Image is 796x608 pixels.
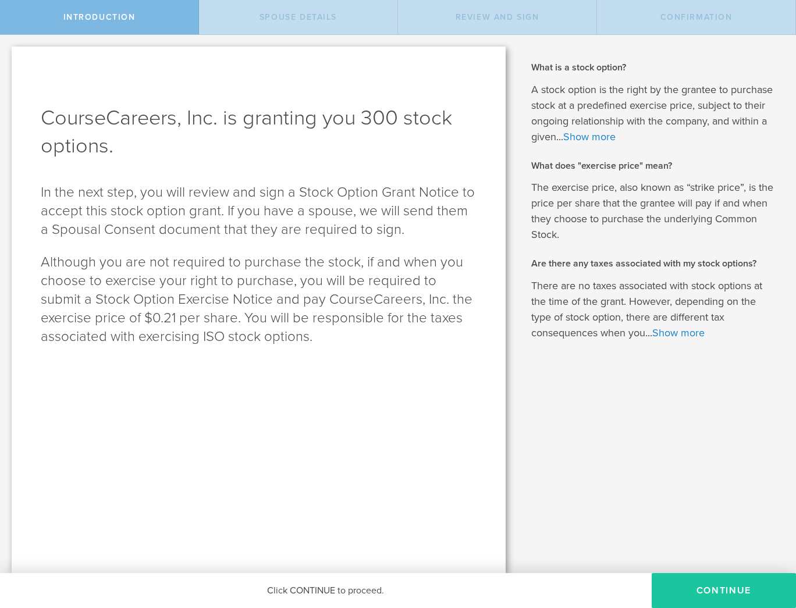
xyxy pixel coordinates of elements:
h2: What does "exercise price" mean? [531,159,779,172]
p: A stock option is the right by the grantee to purchase stock at a predefined exercise price, subj... [531,82,779,145]
h1: CourseCareers, Inc. is granting you 300 stock options. [41,104,477,160]
button: Continue [652,573,796,608]
span: Review and Sign [456,12,539,22]
p: In the next step, you will review and sign a Stock Option Grant Notice to accept this stock optio... [41,183,477,239]
p: Although you are not required to purchase the stock, if and when you choose to exercise your righ... [41,253,477,346]
a: Show more [563,130,616,143]
span: Spouse Details [260,12,337,22]
p: There are no taxes associated with stock options at the time of the grant. However, depending on ... [531,278,779,341]
p: The exercise price, also known as “strike price”, is the price per share that the grantee will pa... [531,180,779,243]
span: Introduction [63,12,136,22]
a: Show more [652,326,705,339]
h2: What is a stock option? [531,61,779,74]
h2: Are there any taxes associated with my stock options? [531,257,779,270]
span: Confirmation [660,12,733,22]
